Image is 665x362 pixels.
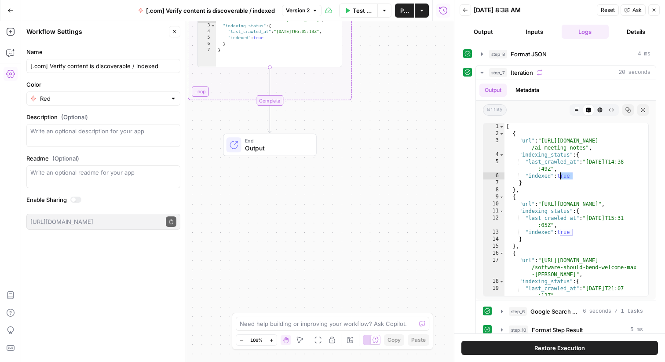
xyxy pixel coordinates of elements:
[638,50,650,58] span: 4 ms
[197,95,342,106] div: Complete
[483,151,504,158] div: 4
[400,6,409,15] span: Publish
[483,229,504,236] div: 13
[146,6,275,15] span: [.com] Verify content is discoverable / indexed
[245,137,308,144] span: End
[198,23,216,29] div: 3
[483,285,504,299] div: 19
[597,4,619,16] button: Reset
[479,84,507,97] button: Output
[483,130,504,137] div: 2
[286,7,310,15] span: Version 2
[40,94,167,103] input: Red
[61,113,88,121] span: (Optional)
[496,304,648,318] button: 6 seconds / 1 tasks
[632,6,642,14] span: Ask
[198,41,216,47] div: 6
[489,68,507,77] span: step_7
[483,257,504,278] div: 17
[496,323,648,337] button: 5 ms
[489,50,507,59] span: step_8
[339,4,378,18] button: Test Workflow
[408,334,429,346] button: Paste
[483,172,504,179] div: 6
[483,104,507,116] span: array
[256,95,283,106] div: Complete
[619,69,650,77] span: 20 seconds
[562,25,609,39] button: Logs
[483,215,504,229] div: 12
[483,179,504,186] div: 7
[52,154,79,163] span: (Optional)
[499,278,504,285] span: Toggle code folding, rows 18 through 21
[499,194,504,201] span: Toggle code folding, rows 9 through 15
[384,334,404,346] button: Copy
[499,151,504,158] span: Toggle code folding, rows 4 through 7
[511,68,533,77] span: Iteration
[483,123,504,130] div: 1
[483,194,504,201] div: 9
[133,4,280,18] button: [.com] Verify content is discoverable / indexed
[210,23,216,29] span: Toggle code folding, rows 3 through 6
[461,341,658,355] button: Restore Execution
[476,47,656,61] button: 4 ms
[499,123,504,130] span: Toggle code folding, rows 1 through 23
[353,6,373,15] span: Test Workflow
[612,25,660,39] button: Details
[460,25,507,39] button: Output
[511,25,558,39] button: Inputs
[250,336,263,344] span: 106%
[26,27,166,36] div: Workflow Settings
[532,325,583,334] span: Format Step Result
[483,278,504,285] div: 18
[483,201,504,208] div: 10
[245,143,308,153] span: Output
[26,195,180,204] label: Enable Sharing
[534,344,585,352] span: Restore Execution
[509,307,527,316] span: step_6
[510,84,544,97] button: Metadata
[483,208,504,215] div: 11
[530,307,579,316] span: Google Search Console Integration
[483,158,504,172] div: 5
[630,326,643,334] span: 5 ms
[26,48,180,56] label: Name
[483,186,504,194] div: 8
[30,62,176,70] input: Untitled
[499,208,504,215] span: Toggle code folding, rows 11 through 14
[499,130,504,137] span: Toggle code folding, rows 2 through 8
[387,336,401,344] span: Copy
[483,250,504,257] div: 16
[621,4,646,16] button: Ask
[198,29,216,35] div: 4
[26,154,180,163] label: Readme
[197,134,342,156] div: EndOutput
[511,50,547,59] span: Format JSON
[483,243,504,250] div: 15
[483,137,504,151] div: 3
[411,336,426,344] span: Paste
[395,4,414,18] button: Publish
[601,6,615,14] span: Reset
[282,5,322,16] button: Version 2
[583,307,643,315] span: 6 seconds / 1 tasks
[509,325,528,334] span: step_10
[26,113,180,121] label: Description
[198,47,216,53] div: 7
[268,106,271,133] g: Edge from step_7-iteration-end to end
[198,35,216,41] div: 5
[499,250,504,257] span: Toggle code folding, rows 16 through 22
[26,80,180,89] label: Color
[483,236,504,243] div: 14
[476,66,656,80] button: 20 seconds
